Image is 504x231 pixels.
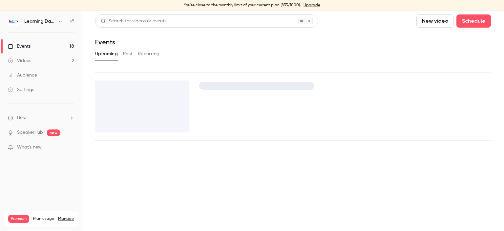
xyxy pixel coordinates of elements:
[304,3,320,8] a: Upgrade
[33,216,54,221] span: Plan usage
[47,129,60,136] span: new
[8,58,31,64] div: Videos
[8,114,74,121] li: help-dropdown-opener
[58,216,74,221] a: Manage
[123,49,133,59] button: Past
[8,86,34,93] div: Settings
[138,49,160,59] button: Recurring
[8,215,29,223] span: Premium
[17,144,42,151] span: What's new
[8,43,31,50] div: Events
[416,14,454,28] button: New video
[17,129,43,136] a: SpeakerHub
[101,18,166,25] div: Search for videos or events
[456,14,491,28] button: Schedule
[95,49,118,59] button: Upcoming
[24,18,55,25] h6: Learning Days
[95,38,115,46] h1: Events
[17,114,27,121] span: Help
[8,16,19,27] img: Learning Days
[8,72,37,79] div: Audience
